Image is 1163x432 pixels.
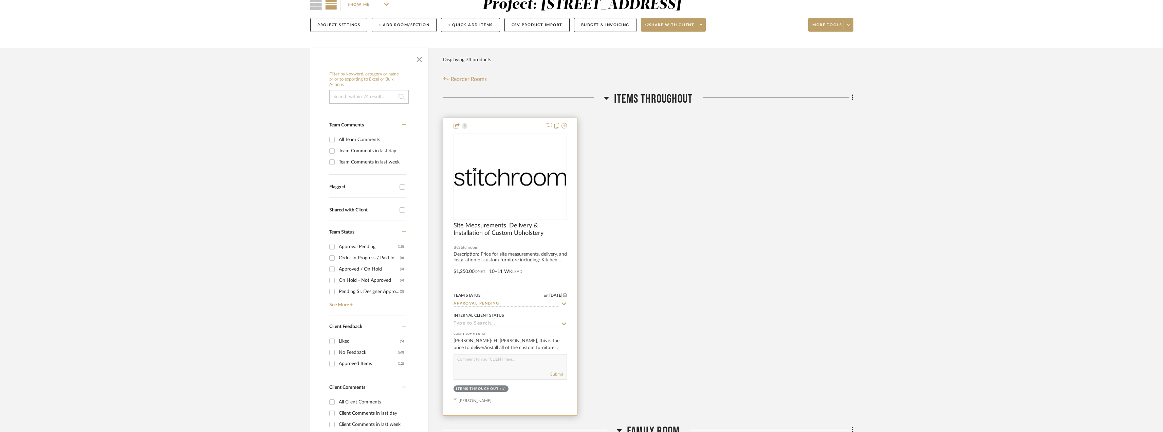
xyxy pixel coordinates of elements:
[614,92,693,106] span: Items Throughout
[441,18,500,32] button: + Quick Add Items
[412,51,426,65] button: Close
[454,244,458,251] span: By
[574,18,636,32] button: Budget & Invoicing
[454,301,559,307] input: Type to Search…
[372,18,437,32] button: + Add Room/Section
[451,75,487,83] span: Reorder Rooms
[454,222,567,237] span: Site Measurements, Delivery & Installation of Custom Upholstery
[328,297,406,308] a: See More +
[443,75,487,83] button: Reorder Rooms
[339,347,398,358] div: No Feedback
[339,145,404,156] div: Team Comments in last day
[550,371,563,377] button: Submit
[500,386,506,392] div: (1)
[454,312,504,318] div: Internal Client Status
[329,90,409,104] input: Search within 74 results
[549,293,563,298] span: [DATE]
[454,134,567,220] div: 0
[329,230,354,235] span: Team Status
[339,134,404,145] div: All Team Comments
[454,292,481,298] div: Team Status
[329,184,396,190] div: Flagged
[310,18,367,32] button: Project Settings
[398,358,404,369] div: (12)
[808,18,853,32] button: More tools
[443,53,491,67] div: Displaying 74 products
[400,275,404,286] div: (4)
[339,336,400,347] div: Liked
[329,324,362,329] span: Client Feedback
[400,286,404,297] div: (3)
[400,336,404,347] div: (5)
[329,123,364,127] span: Team Comments
[339,275,400,286] div: On Hold - Not Approved
[454,168,566,186] img: Site Measurements, Delivery & Installation of Custom Upholstery
[456,386,499,392] div: Items Throughout
[339,408,404,419] div: Client Comments in last day
[544,293,549,297] span: on
[504,18,570,32] button: CSV Product Import
[454,321,559,327] input: Type to Search…
[400,253,404,263] div: (8)
[645,22,695,33] span: Share with client
[398,241,404,252] div: (15)
[339,241,398,252] div: Approval Pending
[339,286,400,297] div: Pending Sr. Designer Approval
[339,397,404,408] div: All Client Comments
[458,244,478,251] span: Stitchroom
[339,264,400,275] div: Approved / On Hold
[339,419,404,430] div: Client Comments in last week
[400,264,404,275] div: (4)
[339,358,398,369] div: Approved Items
[398,347,404,358] div: (60)
[329,207,396,213] div: Shared with Client
[641,18,706,32] button: Share with client
[339,253,400,263] div: Order In Progress / Paid In Full w/ Freight, No Balance due
[812,22,842,33] span: More tools
[339,157,404,168] div: Team Comments in last week
[454,338,567,351] div: [PERSON_NAME]: Hi [PERSON_NAME], this is the price to deliver/install all of the custom furniture...
[329,385,365,390] span: Client Comments
[329,72,409,88] h6: Filter by keyword, category or name prior to exporting to Excel or Bulk Actions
